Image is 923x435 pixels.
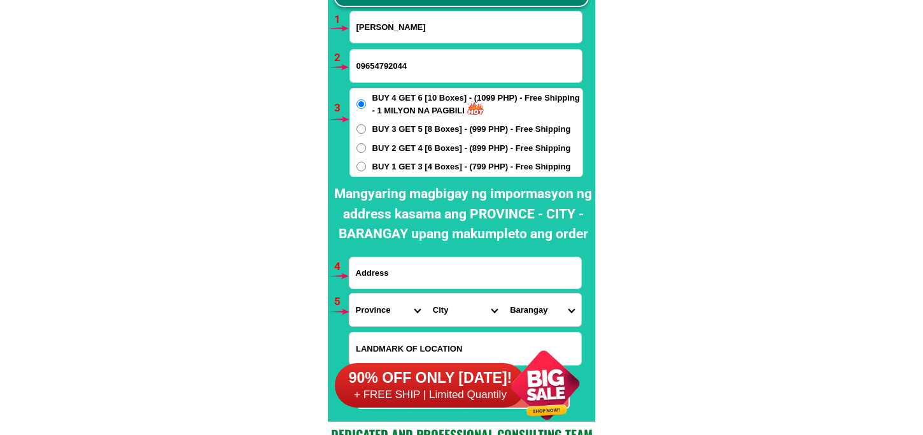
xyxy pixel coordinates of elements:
h6: 90% OFF ONLY [DATE]! [335,369,526,388]
input: Input phone_number [350,50,582,82]
span: BUY 3 GET 5 [8 Boxes] - (999 PHP) - Free Shipping [372,123,571,136]
h2: Mangyaring magbigay ng impormasyon ng address kasama ang PROVINCE - CITY - BARANGAY upang makumpl... [331,184,595,245]
input: Input LANDMARKOFLOCATION [349,332,581,365]
select: Select province [349,294,426,326]
span: BUY 1 GET 3 [4 Boxes] - (799 PHP) - Free Shipping [372,160,571,173]
span: BUY 4 GET 6 [10 Boxes] - (1099 PHP) - Free Shipping - 1 MILYON NA PAGBILI [372,92,582,117]
input: Input address [349,257,581,289]
h6: 5 [334,294,349,310]
select: Select commune [504,294,581,326]
h6: 2 [334,50,349,66]
input: BUY 2 GET 4 [6 Boxes] - (899 PHP) - Free Shipping [356,143,366,153]
h6: 1 [334,11,349,28]
input: BUY 3 GET 5 [8 Boxes] - (999 PHP) - Free Shipping [356,124,366,134]
span: BUY 2 GET 4 [6 Boxes] - (899 PHP) - Free Shipping [372,142,571,155]
input: Input full_name [350,11,582,43]
h6: + FREE SHIP | Limited Quantily [335,388,526,402]
input: BUY 1 GET 3 [4 Boxes] - (799 PHP) - Free Shipping [356,162,366,171]
h6: 4 [334,259,349,275]
input: BUY 4 GET 6 [10 Boxes] - (1099 PHP) - Free Shipping - 1 MILYON NA PAGBILI [356,99,366,109]
h6: 3 [334,100,349,117]
select: Select district [426,294,504,326]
